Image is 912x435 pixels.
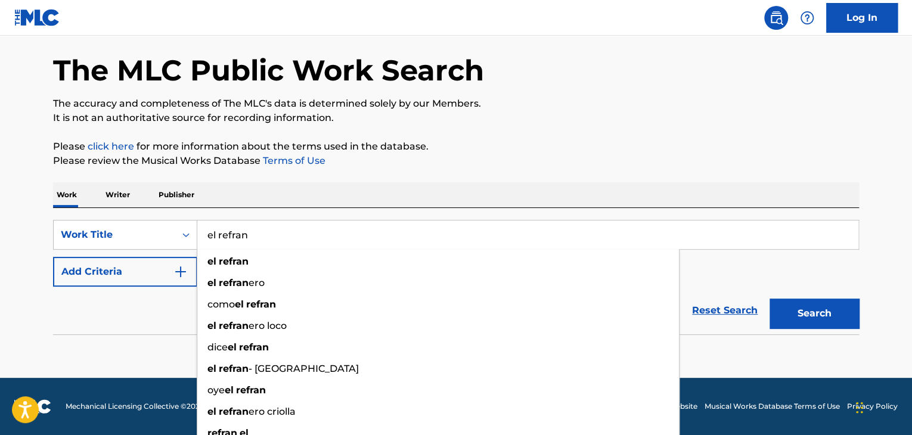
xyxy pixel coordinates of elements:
[155,182,198,207] p: Publisher
[856,390,863,425] div: Arrastrar
[207,277,216,288] strong: el
[219,320,249,331] strong: refran
[769,11,783,25] img: search
[14,9,60,26] img: MLC Logo
[686,297,764,324] a: Reset Search
[249,277,265,288] span: ero
[53,257,197,287] button: Add Criteria
[53,111,859,125] p: It is not an authoritative source for recording information.
[246,299,276,310] strong: refran
[236,384,266,396] strong: refran
[66,401,204,412] span: Mechanical Licensing Collective © 2025
[53,52,484,88] h1: The MLC Public Work Search
[53,139,859,154] p: Please for more information about the terms used in the database.
[249,363,359,374] span: - [GEOGRAPHIC_DATA]
[225,384,234,396] strong: el
[219,406,249,417] strong: refran
[53,154,859,168] p: Please review the Musical Works Database
[207,299,235,310] span: como
[852,378,912,435] iframe: Chat Widget
[219,277,249,288] strong: refran
[260,155,325,166] a: Terms of Use
[53,97,859,111] p: The accuracy and completeness of The MLC's data is determined solely by our Members.
[14,399,51,414] img: logo
[173,265,188,279] img: 9d2ae6d4665cec9f34b9.svg
[847,401,898,412] a: Privacy Policy
[61,228,168,242] div: Work Title
[764,6,788,30] a: Public Search
[219,363,249,374] strong: refran
[800,11,814,25] img: help
[795,6,819,30] div: Help
[239,341,269,353] strong: refran
[249,320,287,331] span: ero loco
[207,406,216,417] strong: el
[88,141,134,152] a: click here
[705,401,840,412] a: Musical Works Database Terms of Use
[219,256,249,267] strong: refran
[770,299,859,328] button: Search
[207,341,228,353] span: dice
[826,3,898,33] a: Log In
[207,256,216,267] strong: el
[207,320,216,331] strong: el
[852,378,912,435] div: Widget de chat
[53,220,859,334] form: Search Form
[207,363,216,374] strong: el
[249,406,296,417] span: ero criolla
[102,182,134,207] p: Writer
[235,299,244,310] strong: el
[53,182,80,207] p: Work
[228,341,237,353] strong: el
[207,384,225,396] span: oye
